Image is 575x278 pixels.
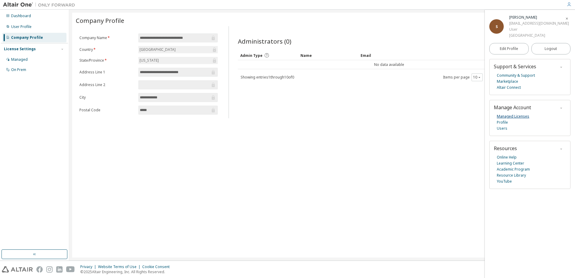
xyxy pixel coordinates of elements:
[76,16,124,25] span: Company Profile
[139,46,177,53] div: [GEOGRAPHIC_DATA]
[238,60,540,69] td: No data available
[497,166,530,172] a: Academic Program
[11,57,28,62] div: Managed
[300,51,356,60] div: Name
[79,95,135,100] label: City
[361,51,416,60] div: Email
[473,75,481,80] button: 10
[509,26,569,32] div: User
[497,125,507,131] a: Users
[497,160,524,166] a: Learning Center
[11,67,26,72] div: On Prem
[494,145,517,152] span: Resources
[142,264,173,269] div: Cookie Consent
[36,266,43,273] img: facebook.svg
[79,47,135,52] label: Country
[3,2,78,8] img: Altair One
[494,104,531,111] span: Manage Account
[497,79,518,85] a: Marketplace
[497,172,526,178] a: Resource Library
[497,73,535,79] a: Community & Support
[66,266,75,273] img: youtube.svg
[2,266,33,273] img: altair_logo.svg
[79,108,135,113] label: Postal Code
[138,57,218,64] div: [US_STATE]
[138,46,218,53] div: [GEOGRAPHIC_DATA]
[11,14,31,18] div: Dashboard
[11,35,43,40] div: Company Profile
[496,24,498,29] span: S
[494,63,536,70] span: Support & Services
[241,75,294,80] span: Showing entries 1 through 10 of 0
[98,264,142,269] div: Website Terms of Use
[509,32,569,39] div: [GEOGRAPHIC_DATA]
[497,85,521,91] a: Altair Connect
[497,178,512,184] a: YouTube
[497,154,517,160] a: Online Help
[11,24,32,29] div: User Profile
[79,82,135,87] label: Address Line 2
[509,14,569,20] div: Sethuraman Rajaram
[531,43,571,54] button: Logout
[56,266,63,273] img: linkedin.svg
[4,47,36,51] div: License Settings
[238,37,291,45] span: Administrators (0)
[545,46,557,52] span: Logout
[443,73,483,81] span: Items per page
[500,46,518,51] span: Edit Profile
[489,43,529,54] a: Edit Profile
[79,36,135,40] label: Company Name
[240,53,263,58] span: Admin Type
[509,20,569,26] div: [EMAIL_ADDRESS][DOMAIN_NAME]
[497,113,529,119] a: Managed Licenses
[46,266,53,273] img: instagram.svg
[80,269,173,274] p: © 2025 Altair Engineering, Inc. All Rights Reserved.
[80,264,98,269] div: Privacy
[79,70,135,75] label: Address Line 1
[79,58,135,63] label: State/Province
[139,57,160,64] div: [US_STATE]
[497,119,508,125] a: Profile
